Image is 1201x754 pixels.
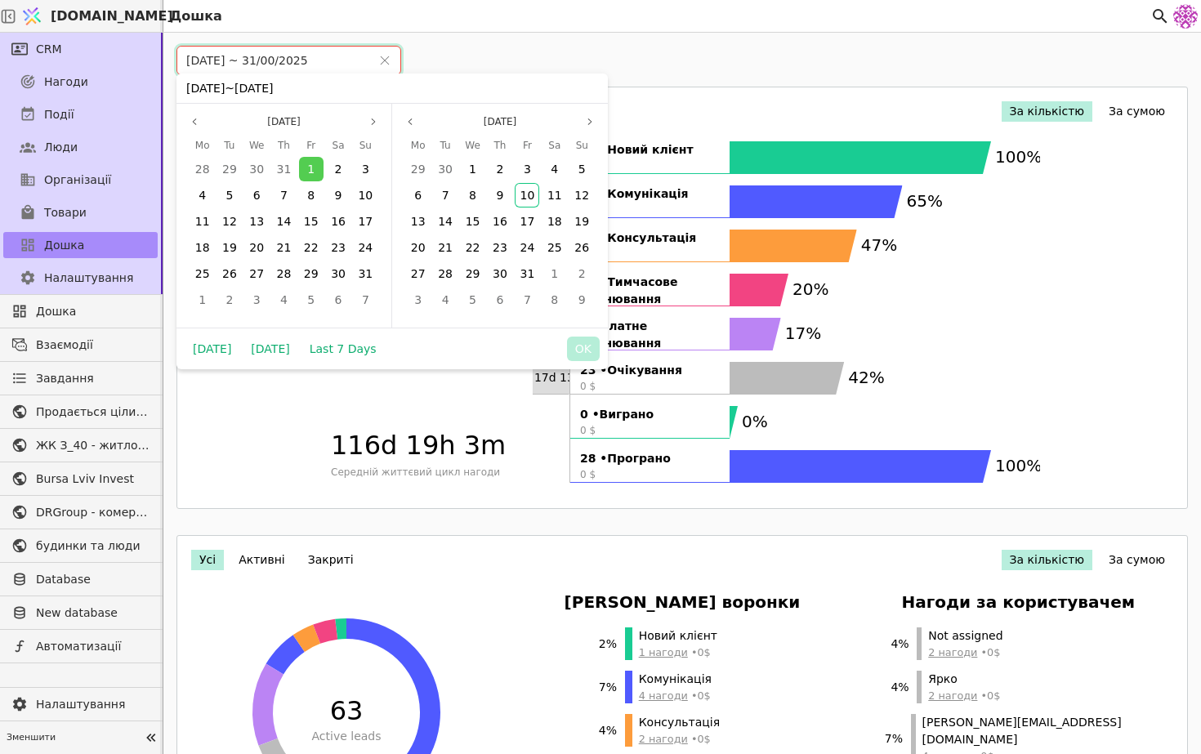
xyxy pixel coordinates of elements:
[379,55,391,66] button: Clear
[400,112,420,132] button: Previous month
[44,74,88,91] span: Нагоди
[404,135,596,313] div: Oct 2025
[243,261,270,287] div: 27 Aug 2025
[352,208,379,234] div: 17 Aug 2025
[185,337,239,361] button: [DATE]
[578,163,586,176] span: 5
[477,112,524,132] button: Select month
[222,241,237,254] span: 19
[493,215,507,228] span: 16
[494,136,507,155] span: Th
[520,189,534,202] span: 10
[270,261,297,287] div: 28 Aug 2025
[431,182,458,208] div: 07 Oct 2025
[364,112,383,132] button: Next month
[520,215,534,228] span: 17
[3,499,158,525] a: DRGroup - комерційна нерухоомість
[3,134,158,160] a: Люди
[438,163,453,176] span: 30
[261,112,307,132] button: Select month
[195,267,210,280] span: 25
[514,182,541,208] div: 10 Oct 2025
[270,156,297,182] div: 31 Jul 2025
[541,261,568,287] div: 01 Nov 2025
[902,590,1136,614] h3: Нагоди за користувачем
[270,208,297,234] div: 14 Aug 2025
[270,234,297,261] div: 21 Aug 2025
[3,332,158,358] a: Взаємодії
[3,298,158,324] a: Дошка
[186,82,225,95] span: [DATE]
[277,163,292,176] span: 31
[333,136,345,155] span: Sa
[411,163,426,176] span: 29
[216,182,243,208] div: 05 Aug 2025
[411,136,426,155] span: Mo
[324,287,351,313] div: 06 Sep 2025
[534,371,611,384] text: 17d 13h 19m
[3,36,158,62] a: CRM
[359,136,372,155] span: Su
[514,261,541,287] div: 31 Oct 2025
[578,267,586,280] span: 2
[44,237,84,254] span: Дошка
[438,267,453,280] span: 28
[16,1,163,32] a: [DOMAIN_NAME]
[243,234,270,261] div: 20 Aug 2025
[189,234,216,261] div: 18 Aug 2025
[3,167,158,193] a: Організації
[243,208,270,234] div: 13 Aug 2025
[44,204,87,221] span: Товари
[3,365,158,391] a: Завдання
[3,432,158,458] a: ЖК З_40 - житлова та комерційна нерухомість класу Преміум
[3,600,158,626] a: New database
[431,261,458,287] div: 28 Oct 2025
[520,267,534,280] span: 31
[514,234,541,261] div: 24 Oct 2025
[486,287,513,313] div: 06 Nov 2025
[243,182,270,208] div: 06 Aug 2025
[442,189,449,202] span: 7
[414,293,422,306] span: 3
[36,437,150,454] span: ЖК З_40 - житлова та комерційна нерухомість класу Преміум
[189,182,216,208] div: 04 Aug 2025
[466,215,480,228] span: 15
[523,136,532,155] span: Fr
[3,101,158,127] a: Події
[36,303,150,320] span: Дошка
[486,261,513,287] div: 30 Oct 2025
[1173,4,1198,29] img: 137b5da8a4f5046b86490006a8dec47a
[3,691,158,717] a: Налаштування
[189,135,379,313] div: Aug 2025
[36,605,150,622] span: New database
[404,261,431,287] div: 27 Oct 2025
[324,234,351,261] div: 23 Aug 2025
[580,423,720,438] span: 0 $
[3,232,158,258] a: Дошка
[331,241,346,254] span: 23
[569,234,596,261] div: 26 Oct 2025
[580,308,720,323] span: 0 $
[580,406,720,423] strong: 0 • Виграно
[1002,101,1093,122] button: За кількістю
[580,467,720,482] span: 0 $
[585,117,595,127] svg: page next
[551,163,558,176] span: 4
[411,241,426,254] span: 20
[297,261,324,287] div: 29 Aug 2025
[195,163,210,176] span: 28
[222,163,237,176] span: 29
[185,112,204,132] button: Previous month
[368,117,378,127] svg: page next
[199,293,206,306] span: 1
[431,208,458,234] div: 14 Oct 2025
[189,135,216,156] div: Monday
[216,234,243,261] div: 19 Aug 2025
[792,279,828,299] text: 20%
[497,163,504,176] span: 2
[352,234,379,261] div: 24 Aug 2025
[459,182,486,208] div: 08 Oct 2025
[20,1,44,32] img: Logo
[324,135,351,156] div: Saturday
[195,241,210,254] span: 18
